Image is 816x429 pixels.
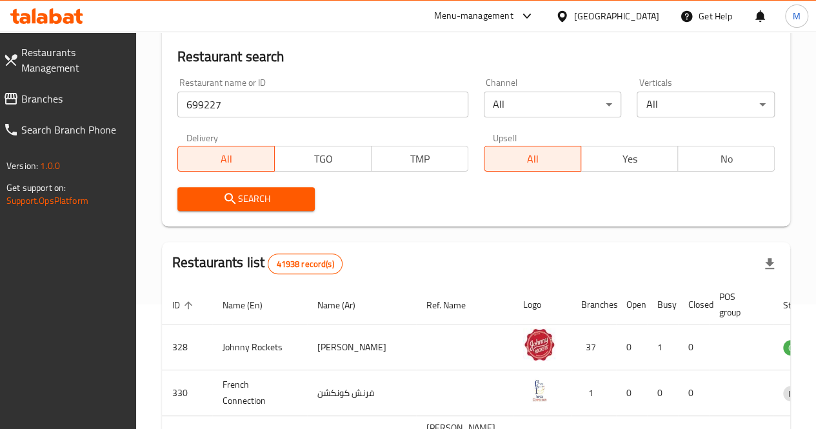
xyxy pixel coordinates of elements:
[426,297,483,313] span: Ref. Name
[40,157,60,174] span: 1.0.0
[490,150,576,168] span: All
[307,370,416,416] td: فرنش كونكشن
[616,370,647,416] td: 0
[377,150,463,168] span: TMP
[188,191,305,207] span: Search
[212,370,307,416] td: French Connection
[581,146,678,172] button: Yes
[177,92,468,117] input: Search for restaurant name or ID..
[571,370,616,416] td: 1
[186,133,219,142] label: Delivery
[172,253,343,274] h2: Restaurants list
[484,146,581,172] button: All
[183,150,270,168] span: All
[307,324,416,370] td: [PERSON_NAME]
[571,285,616,324] th: Branches
[434,8,513,24] div: Menu-management
[571,324,616,370] td: 37
[484,92,622,117] div: All
[268,258,341,270] span: 41938 record(s)
[616,285,647,324] th: Open
[678,324,709,370] td: 0
[523,374,555,406] img: French Connection
[683,150,770,168] span: No
[586,150,673,168] span: Yes
[637,92,775,117] div: All
[793,9,801,23] span: M
[223,297,279,313] span: Name (En)
[513,285,571,324] th: Logo
[783,340,815,355] div: OPEN
[678,285,709,324] th: Closed
[677,146,775,172] button: No
[6,179,66,196] span: Get support on:
[574,9,659,23] div: [GEOGRAPHIC_DATA]
[162,324,212,370] td: 328
[172,297,197,313] span: ID
[21,122,126,137] span: Search Branch Phone
[371,146,468,172] button: TMP
[268,254,342,274] div: Total records count
[177,47,775,66] h2: Restaurant search
[523,328,555,361] img: Johnny Rockets
[177,146,275,172] button: All
[6,157,38,174] span: Version:
[647,285,678,324] th: Busy
[21,45,126,75] span: Restaurants Management
[212,324,307,370] td: Johnny Rockets
[274,146,372,172] button: TGO
[280,150,366,168] span: TGO
[647,370,678,416] td: 0
[616,324,647,370] td: 0
[6,192,88,209] a: Support.OpsPlatform
[678,370,709,416] td: 0
[317,297,372,313] span: Name (Ar)
[177,187,315,211] button: Search
[719,289,757,320] span: POS group
[162,370,212,416] td: 330
[754,248,785,279] div: Export file
[21,91,126,106] span: Branches
[783,341,815,355] span: OPEN
[493,133,517,142] label: Upsell
[647,324,678,370] td: 1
